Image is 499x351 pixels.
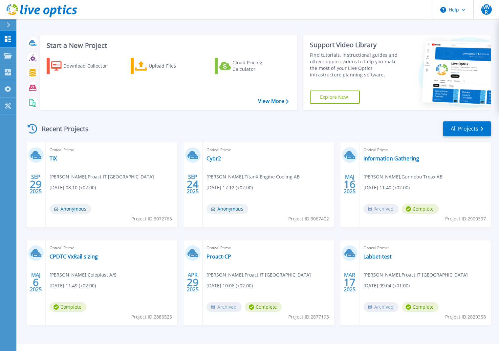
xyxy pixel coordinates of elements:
[402,302,439,312] span: Complete
[50,173,154,180] span: [PERSON_NAME] , Proact IT [GEOGRAPHIC_DATA]
[343,270,356,294] div: MAR 2025
[30,270,42,294] div: MAJ 2025
[50,244,173,252] span: Optical Prime
[481,4,492,15] span: MVR
[186,172,199,196] div: SEP 2025
[363,155,419,162] a: Information Gathering
[363,253,392,260] a: Labbet-test
[206,302,242,312] span: Archived
[288,313,329,320] span: Project ID: 2877193
[344,279,356,285] span: 17
[443,121,491,136] a: All Projects
[131,215,172,222] span: Project ID: 3072765
[363,302,399,312] span: Archived
[50,155,57,162] a: TiX
[50,184,96,191] span: [DATE] 08:10 (+02:00)
[363,244,487,252] span: Optical Prime
[310,52,404,78] div: Find tutorials, instructional guides and other support videos to help you make the most of your L...
[258,98,289,104] a: View More
[50,302,86,312] span: Complete
[310,41,404,49] div: Support Video Library
[363,173,443,180] span: [PERSON_NAME] , Gunnebo Troax AB
[206,184,253,191] span: [DATE] 17:12 (+02:00)
[445,313,486,320] span: Project ID: 2820358
[206,253,231,260] a: Proact-CP
[33,279,39,285] span: 6
[131,313,172,320] span: Project ID: 2886525
[232,59,285,72] div: Cloud Pricing Calculator
[402,204,439,214] span: Complete
[343,172,356,196] div: MAJ 2025
[245,302,282,312] span: Complete
[310,91,360,104] a: Explore Now!
[50,282,96,289] span: [DATE] 11:49 (+02:00)
[149,59,201,72] div: Upload Files
[363,184,410,191] span: [DATE] 11:40 (+02:00)
[30,172,42,196] div: SEP 2025
[47,42,288,49] h3: Start a New Project
[50,204,91,214] span: Anonymous
[50,253,98,260] a: CPDTC VxRail sizing
[206,173,300,180] span: [PERSON_NAME] , TitanX Engine Cooling AB
[187,181,199,187] span: 24
[206,282,253,289] span: [DATE] 10:06 (+02:00)
[363,271,468,279] span: [PERSON_NAME] , Proact IT [GEOGRAPHIC_DATA]
[186,270,199,294] div: APR 2025
[63,59,116,72] div: Download Collector
[215,58,288,74] a: Cloud Pricing Calculator
[363,204,399,214] span: Archived
[50,271,117,279] span: [PERSON_NAME] , Coloplast A/S
[30,181,42,187] span: 29
[25,121,98,137] div: Recent Projects
[206,244,330,252] span: Optical Prime
[206,204,248,214] span: Anonymous
[50,146,173,154] span: Optical Prime
[363,146,487,154] span: Optical Prime
[344,181,356,187] span: 16
[206,155,221,162] a: Cybr2
[363,282,410,289] span: [DATE] 09:04 (+01:00)
[288,215,329,222] span: Project ID: 3067402
[206,271,311,279] span: [PERSON_NAME] , Proact IT [GEOGRAPHIC_DATA]
[206,146,330,154] span: Optical Prime
[187,279,199,285] span: 29
[445,215,486,222] span: Project ID: 2900397
[131,58,204,74] a: Upload Files
[47,58,120,74] a: Download Collector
